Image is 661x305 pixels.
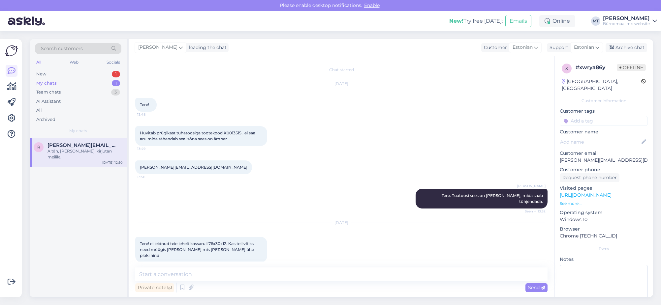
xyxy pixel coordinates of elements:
div: 1 [112,71,120,77]
div: Chat started [135,67,548,73]
div: Online [539,15,575,27]
span: Tere! ei leidnud teie lehelt kassarull 76x30x12. Kas teil võiks need müügis [PERSON_NAME] mis [PE... [140,241,255,258]
div: 1 [112,80,120,87]
div: [DATE] [135,81,548,87]
p: Customer email [560,150,648,157]
span: Seen ✓ 13:52 [521,209,546,214]
div: 3 [111,89,120,96]
div: Request phone number [560,173,619,182]
div: MT [591,16,600,26]
a: [PERSON_NAME][EMAIL_ADDRESS][DOMAIN_NAME] [140,165,247,170]
span: Send [528,285,545,291]
input: Add a tag [560,116,648,126]
img: Askly Logo [5,44,18,57]
div: leading the chat [186,44,227,51]
div: [DATE] 12:50 [102,160,123,165]
span: My chats [69,128,87,134]
div: Customer information [560,98,648,104]
div: [GEOGRAPHIC_DATA], [GEOGRAPHIC_DATA] [562,78,641,92]
span: Estonian [513,44,533,51]
div: [DATE] [135,220,548,226]
div: Support [547,44,568,51]
p: Customer name [560,128,648,135]
span: Search customers [41,45,83,52]
a: [PERSON_NAME]Büroomaailm's website [603,16,657,26]
div: My chats [36,80,57,87]
a: [URL][DOMAIN_NAME] [560,192,612,198]
span: rutt@buffalo.ee [47,142,116,148]
p: Browser [560,226,648,233]
span: 13:49 [137,146,162,151]
p: See more ... [560,201,648,207]
p: Operating system [560,209,648,216]
span: [PERSON_NAME] [138,44,177,51]
div: New [36,71,46,77]
p: Customer phone [560,166,648,173]
div: Archived [36,116,55,123]
p: Chrome [TECHNICAL_ID] [560,233,648,239]
div: AI Assistant [36,98,61,105]
p: Visited pages [560,185,648,192]
span: [PERSON_NAME] [517,183,546,188]
span: Tere! [140,102,149,107]
span: 13:50 [137,175,162,180]
p: [PERSON_NAME][EMAIL_ADDRESS][DOMAIN_NAME] [560,157,648,164]
span: x [565,66,568,71]
button: Emails [505,15,531,27]
div: Socials [105,58,121,67]
span: Estonian [574,44,594,51]
span: Huvitab prügikast tuhatoosiga tootekood K0013515 . ei saa aru mida tähendab seal sõna sees on ämber [140,130,256,141]
div: Try free [DATE]: [449,17,503,25]
div: Extra [560,246,648,252]
div: # xwrya86y [576,64,617,71]
div: Private note [135,283,174,292]
span: Tere. Tuatoosi sees on [PERSON_NAME], mida saab tühjendada. [442,193,544,204]
p: Windows 10 [560,216,648,223]
div: Customer [481,44,507,51]
div: [PERSON_NAME] [603,16,650,21]
div: Team chats [36,89,61,96]
span: r [37,145,40,150]
div: Aitäh, [PERSON_NAME], kirjutan meilile. [47,148,123,160]
span: Enable [362,2,382,8]
div: All [35,58,43,67]
span: 13:48 [137,112,162,117]
input: Add name [560,138,640,146]
div: Web [68,58,80,67]
div: Büroomaailm's website [603,21,650,26]
div: Archive chat [606,43,647,52]
span: Offline [617,64,646,71]
div: All [36,107,42,114]
p: Notes [560,256,648,263]
p: Customer tags [560,108,648,115]
b: New! [449,18,463,24]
